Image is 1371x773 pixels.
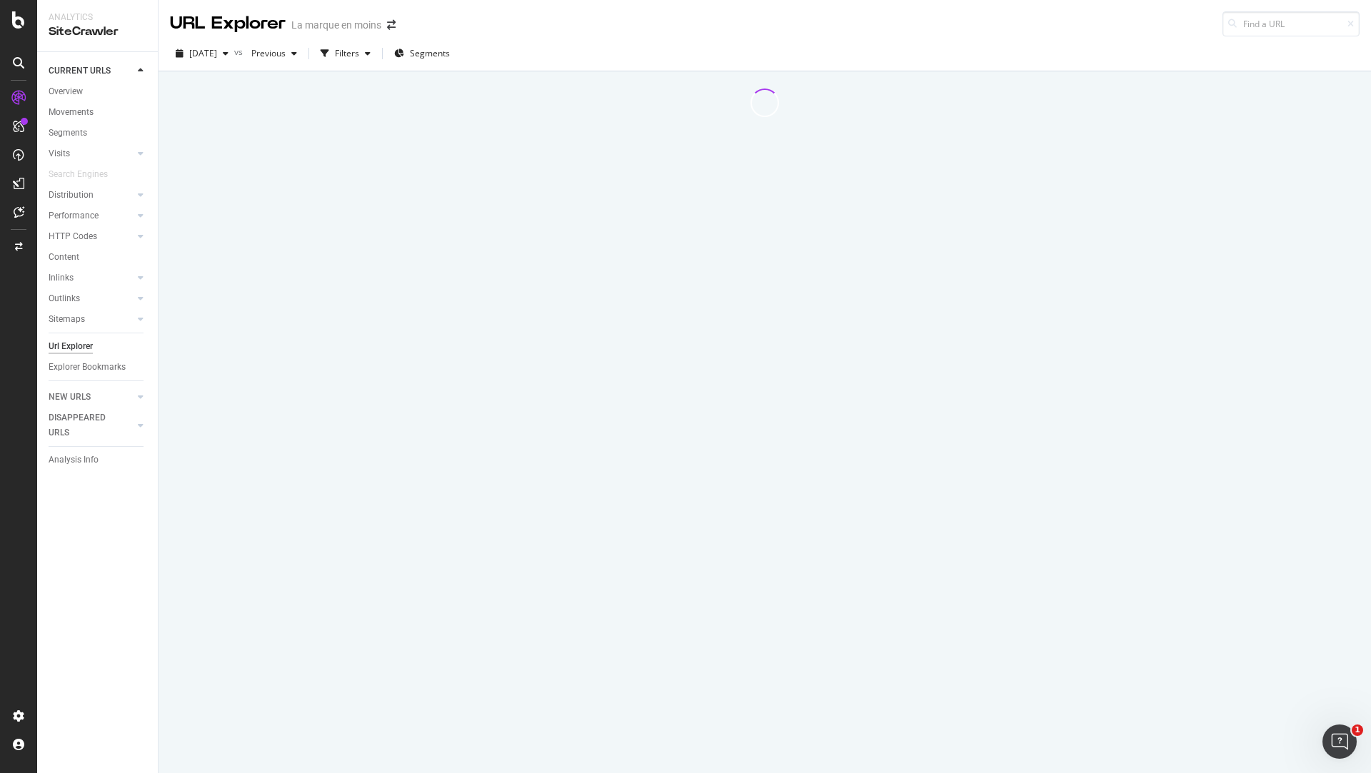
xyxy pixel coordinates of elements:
a: Outlinks [49,291,134,306]
a: Inlinks [49,271,134,286]
span: Previous [246,47,286,59]
input: Find a URL [1222,11,1360,36]
a: Overview [49,84,148,99]
button: [DATE] [170,42,234,65]
a: Distribution [49,188,134,203]
iframe: Intercom live chat [1322,724,1357,759]
a: Performance [49,208,134,223]
div: SiteCrawler [49,24,146,40]
div: La marque en moins [291,18,381,32]
a: Sitemaps [49,312,134,327]
div: Outlinks [49,291,80,306]
a: Search Engines [49,167,122,182]
div: Overview [49,84,83,99]
button: Filters [315,42,376,65]
a: Analysis Info [49,453,148,468]
div: Visits [49,146,70,161]
div: Filters [335,47,359,59]
div: Analysis Info [49,453,99,468]
div: NEW URLS [49,390,91,405]
div: CURRENT URLS [49,64,111,79]
a: Content [49,250,148,265]
div: HTTP Codes [49,229,97,244]
div: Search Engines [49,167,108,182]
div: Movements [49,105,94,120]
a: Segments [49,126,148,141]
div: Sitemaps [49,312,85,327]
a: CURRENT URLS [49,64,134,79]
div: Segments [49,126,87,141]
div: Performance [49,208,99,223]
a: HTTP Codes [49,229,134,244]
button: Segments [388,42,456,65]
div: arrow-right-arrow-left [387,20,396,30]
a: Explorer Bookmarks [49,360,148,375]
div: Distribution [49,188,94,203]
a: Url Explorer [49,339,148,354]
button: Previous [246,42,303,65]
span: 1 [1352,724,1363,736]
span: vs [234,46,246,58]
span: Segments [410,47,450,59]
div: Explorer Bookmarks [49,360,126,375]
span: 2025 Aug. 31st [189,47,217,59]
a: DISAPPEARED URLS [49,410,134,440]
div: Url Explorer [49,339,93,354]
div: Content [49,250,79,265]
div: Inlinks [49,271,74,286]
a: Movements [49,105,148,120]
div: Analytics [49,11,146,24]
a: Visits [49,146,134,161]
div: URL Explorer [170,11,286,36]
a: NEW URLS [49,390,134,405]
div: DISAPPEARED URLS [49,410,121,440]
